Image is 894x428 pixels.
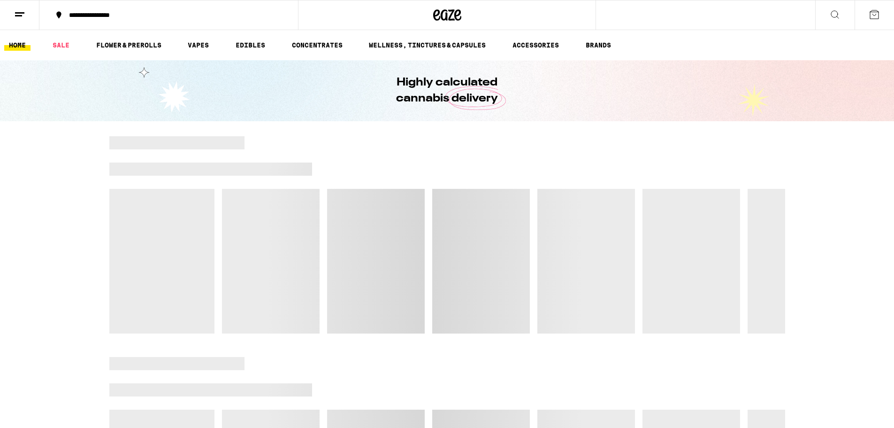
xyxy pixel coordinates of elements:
[4,39,31,51] a: HOME
[183,39,214,51] a: VAPES
[48,39,74,51] a: SALE
[92,39,166,51] a: FLOWER & PREROLLS
[364,39,490,51] a: WELLNESS, TINCTURES & CAPSULES
[231,39,270,51] a: EDIBLES
[370,75,525,107] h1: Highly calculated cannabis delivery
[287,39,347,51] a: CONCENTRATES
[508,39,564,51] a: ACCESSORIES
[581,39,616,51] button: BRANDS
